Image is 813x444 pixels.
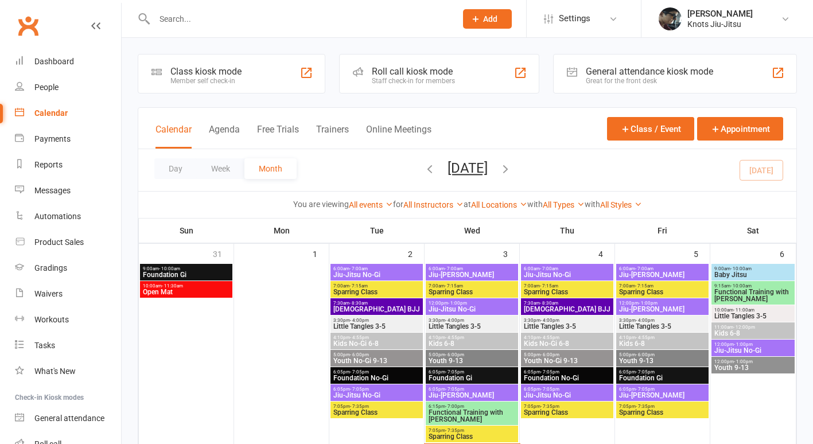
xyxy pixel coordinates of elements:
span: Jiu-Jitsu No-Gi [428,306,516,313]
span: Jiu-[PERSON_NAME] [618,392,706,399]
img: thumb_image1614103803.png [659,7,682,30]
span: - 7:35pm [540,404,559,409]
span: Sparring Class [523,289,611,295]
span: Sparring Class [523,409,611,416]
span: 5:00pm [428,352,516,357]
div: Knots Jiu-Jitsu [687,19,753,29]
span: Youth 9-13 [714,364,792,371]
span: Jiu-Jitsu No-Gi [333,392,421,399]
div: Payments [34,134,71,143]
span: - 7:35pm [350,404,369,409]
span: - 7:00am [445,266,463,271]
button: Appointment [697,117,783,141]
span: 5:00pm [618,352,706,357]
span: 7:05pm [333,404,421,409]
span: 4:10pm [428,335,516,340]
button: Class / Event [607,117,694,141]
span: 6:05pm [618,369,706,375]
span: 11:00am [714,325,792,330]
span: Jiu-[PERSON_NAME] [428,271,516,278]
div: 6 [780,244,796,263]
th: Fri [615,219,710,243]
span: - 10:00am [159,266,180,271]
strong: at [464,200,471,209]
span: Foundation Gi [142,271,230,278]
span: Youth No-Gi 9-13 [523,357,611,364]
span: 10:00am [714,307,792,313]
span: - 6:00pm [540,352,559,357]
th: Tue [329,219,425,243]
div: Roll call kiosk mode [372,66,455,77]
span: - 4:55pm [445,335,464,340]
a: Messages [15,178,121,204]
span: Youth 9-13 [428,357,516,364]
button: Week [197,158,244,179]
span: 6:05pm [428,369,516,375]
span: 4:10pm [523,335,611,340]
span: Foundation Gi [428,375,516,381]
span: 3:30pm [428,318,516,323]
div: 4 [598,244,614,263]
div: People [34,83,59,92]
span: 7:00am [618,283,706,289]
span: 4:10pm [333,335,421,340]
div: Messages [34,186,71,195]
button: Free Trials [257,124,299,149]
span: Sparring Class [333,409,421,416]
strong: with [585,200,600,209]
a: All Styles [600,200,642,209]
span: - 7:15am [635,283,653,289]
span: Settings [559,6,590,32]
a: Payments [15,126,121,152]
span: - 4:00pm [540,318,559,323]
a: Calendar [15,100,121,126]
a: Tasks [15,333,121,359]
span: 3:30pm [523,318,611,323]
div: 3 [503,244,519,263]
div: Workouts [34,315,69,324]
th: Sat [710,219,796,243]
div: Member self check-in [170,77,242,85]
span: 7:00am [428,283,516,289]
span: - 1:00pm [639,301,658,306]
span: - 1:00pm [734,359,753,364]
span: - 7:05pm [540,387,559,392]
span: - 7:15am [349,283,368,289]
span: 7:00am [523,283,611,289]
span: - 7:15am [445,283,463,289]
span: - 8:30am [349,301,368,306]
a: All events [349,200,393,209]
span: Jiu-Jitsu No-Gi [523,392,611,399]
button: Calendar [155,124,192,149]
a: Waivers [15,281,121,307]
div: Waivers [34,289,63,298]
div: Class kiosk mode [170,66,242,77]
div: Automations [34,212,81,221]
input: Search... [151,11,448,27]
div: 5 [694,244,710,263]
div: Calendar [34,108,68,118]
div: 1 [313,244,329,263]
span: 6:05pm [428,387,516,392]
span: Jiu-[PERSON_NAME] [428,392,516,399]
div: Staff check-in for members [372,77,455,85]
span: 9:00am [142,266,230,271]
span: Little Tangles 3-5 [428,323,516,330]
span: 7:30am [333,301,421,306]
span: - 7:05pm [350,387,369,392]
div: Gradings [34,263,67,272]
a: All Instructors [403,200,464,209]
span: [DEMOGRAPHIC_DATA] BJJ [523,306,611,313]
div: 2 [408,244,424,263]
span: 12:00pm [714,342,792,347]
div: 31 [213,244,234,263]
span: - 7:35pm [445,428,464,433]
a: General attendance kiosk mode [15,406,121,431]
span: Functional Training with [PERSON_NAME] [428,409,516,423]
span: - 7:05pm [445,387,464,392]
span: 6:05pm [523,387,611,392]
th: Sun [139,219,234,243]
span: Open Mat [142,289,230,295]
span: Kids No-Gi 6-8 [523,340,611,347]
span: - 7:35pm [636,404,655,409]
